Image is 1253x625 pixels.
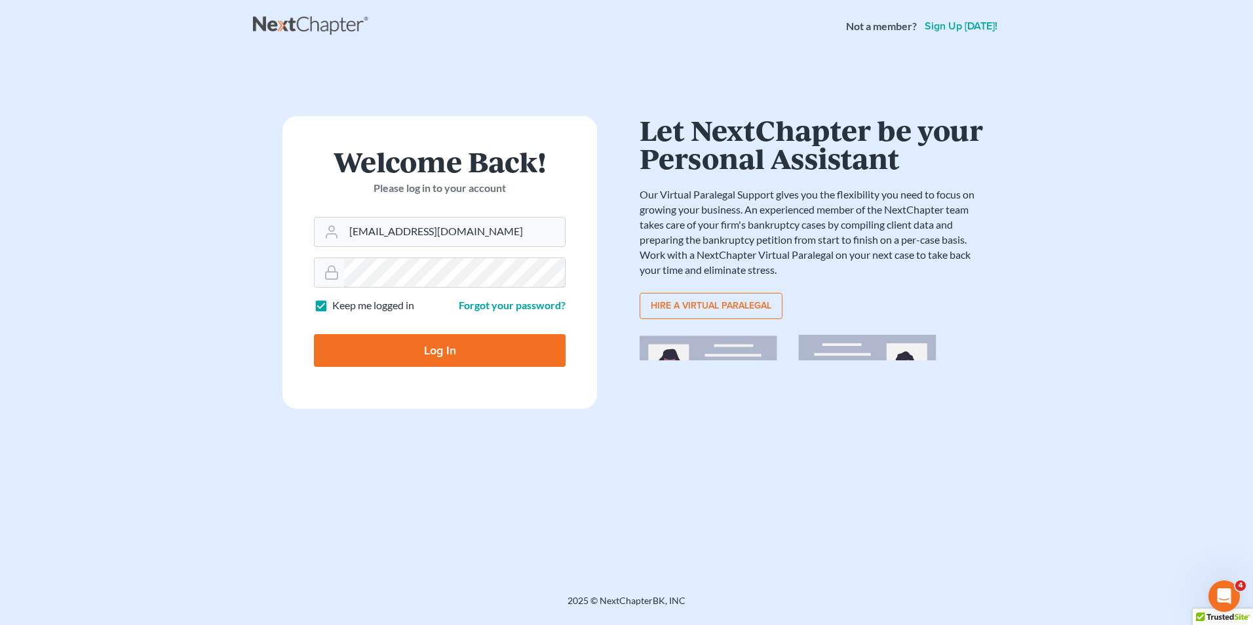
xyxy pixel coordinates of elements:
[922,21,1000,31] a: Sign up [DATE]!
[1208,580,1240,612] iframe: Intercom live chat
[640,116,987,172] h1: Let NextChapter be your Personal Assistant
[459,299,566,311] a: Forgot your password?
[314,147,566,176] h1: Welcome Back!
[640,335,987,545] img: virtual_paralegal_bg-b12c8cf30858a2b2c02ea913d52db5c468ecc422855d04272ea22d19010d70dc.svg
[1235,580,1246,591] span: 4
[332,298,414,313] label: Keep me logged in
[640,293,782,319] a: Hire a virtual paralegal
[640,187,987,277] p: Our Virtual Paralegal Support gives you the flexibility you need to focus on growing your busines...
[314,181,566,196] p: Please log in to your account
[253,594,1000,618] div: 2025 © NextChapterBK, INC
[344,218,565,246] input: Email Address
[846,19,917,34] strong: Not a member?
[314,334,566,367] input: Log In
